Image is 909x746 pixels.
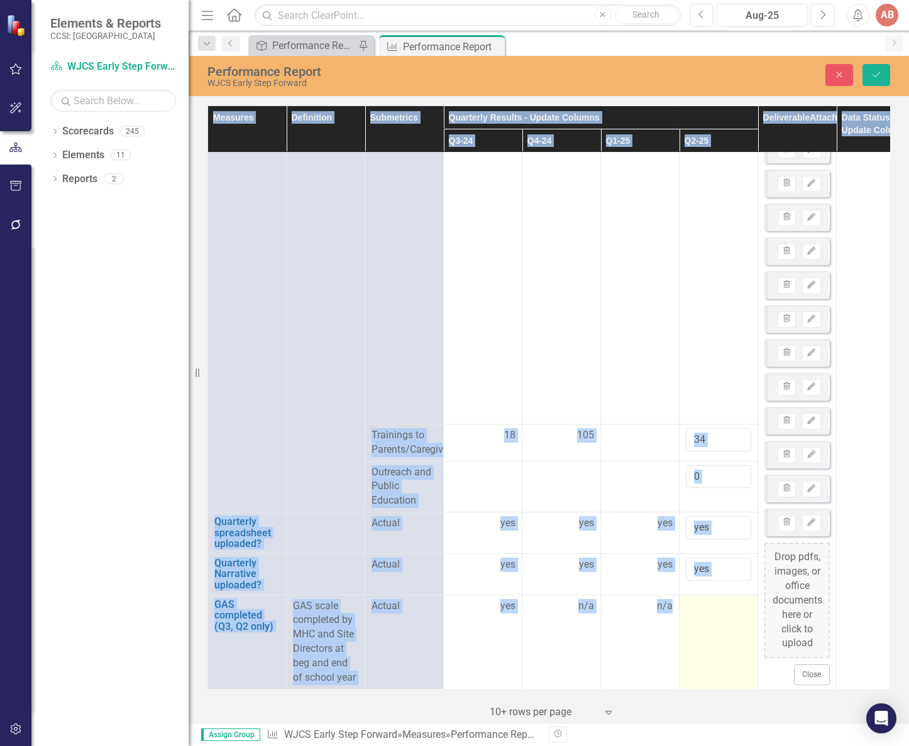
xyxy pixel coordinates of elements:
span: n/a [657,599,673,614]
span: Actual [372,599,437,614]
a: Quarterly spreadsheet uploaded? [214,516,280,549]
a: Scorecards [62,124,114,139]
div: Performance Report Tracker [272,38,355,53]
div: Performance Report [207,65,584,78]
small: CCSI: [GEOGRAPHIC_DATA] [50,31,161,41]
span: 18 [504,428,515,443]
button: Search [615,6,678,24]
a: WJCS Early Step Forward [50,60,176,74]
div: 11 [111,150,131,161]
span: yes [579,558,594,572]
div: Aug-25 [721,8,803,23]
span: yes [658,516,673,531]
span: yes [579,516,594,531]
img: ClearPoint Strategy [6,14,28,36]
span: Assign Group [201,728,260,741]
span: 105 [577,428,594,443]
button: AB [876,4,898,26]
div: Performance Report [451,728,539,740]
a: Elements [62,148,104,163]
div: Open Intercom Messenger [866,703,896,733]
a: Measures [402,728,446,740]
span: n/a [578,599,594,614]
button: Close [794,664,830,684]
div: Drop pdfs, images, or office documents here or click to upload [764,543,830,658]
span: Actual [372,516,437,531]
span: Elements & Reports [50,16,161,31]
input: Search ClearPoint... [255,4,680,26]
p: GAS scale completed by MHC and Site Directors at beg and end of school year [293,599,358,685]
span: Outreach and Public Education [372,465,437,509]
span: yes [658,558,673,572]
a: GAS completed (Q3, Q2 only) [214,599,280,632]
span: yes [500,558,515,572]
div: » » [267,728,539,742]
div: Performance Report [403,39,502,55]
span: Actual [372,558,437,572]
div: 2 [104,173,124,184]
div: WJCS Early Step Forward [207,78,584,88]
a: Reports [62,172,97,186]
div: 245 [120,126,145,137]
input: Search Below... [50,90,176,112]
span: Search [632,9,659,19]
span: yes [500,599,515,614]
span: yes [500,516,515,531]
a: WJCS Early Step Forward [284,728,397,740]
a: Performance Report Tracker [251,38,355,53]
span: Trainings to Parents/Caregivers [372,428,437,457]
button: Aug-25 [717,4,808,26]
a: Quarterly Narrative uploaded? [214,558,280,591]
